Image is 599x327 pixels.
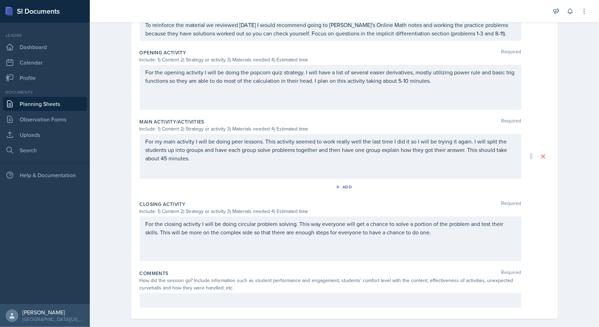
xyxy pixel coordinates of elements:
div: [PERSON_NAME] [22,309,84,316]
div: Include: 1) Content 2) Strategy or activity 3) Materials needed 4) Estimated time [140,56,521,64]
label: Opening Activity [140,49,186,56]
div: How did the session go? Include information such as student performance and engagement, students'... [140,277,521,292]
div: Documents [3,89,87,95]
div: Include: 1) Content 2) Strategy or activity 3) Materials needed 4) Estimated time [140,125,521,133]
p: For the opening activity I will be doing the popcorn quiz strategy. I will have a list of several... [146,68,515,85]
div: Leader [3,32,87,39]
div: Help & Documentation [3,168,87,182]
span: Required [501,270,521,277]
label: Main Activity/Activities [140,118,204,125]
p: To reinforce the material we reviewed [DATE] I would recommend going to [PERSON_NAME]'s Online Ma... [146,21,515,38]
label: Closing Activity [140,201,186,208]
p: For the closing activity I will be doing circular problem solving. This way everyone will get a c... [146,220,515,236]
div: Include: 1) Content 2) Strategy or activity 3) Materials needed 4) Estimated time [140,208,521,215]
a: Calendar [3,55,87,69]
a: Search [3,143,87,157]
label: Comments [140,270,168,277]
a: Uploads [3,128,87,142]
span: Required [501,49,521,56]
p: For my main activity I will be doing peer lessons. This activity seemed to work really well the l... [146,137,515,162]
span: Required [501,118,521,125]
a: Observation Forms [3,112,87,126]
span: Required [501,201,521,208]
a: Planning Sheets [3,97,87,111]
button: Add [333,182,356,192]
a: Dashboard [3,40,87,54]
a: Profile [3,71,87,85]
div: [GEOGRAPHIC_DATA][US_STATE] in [GEOGRAPHIC_DATA] [22,316,84,323]
div: Add [337,184,352,190]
